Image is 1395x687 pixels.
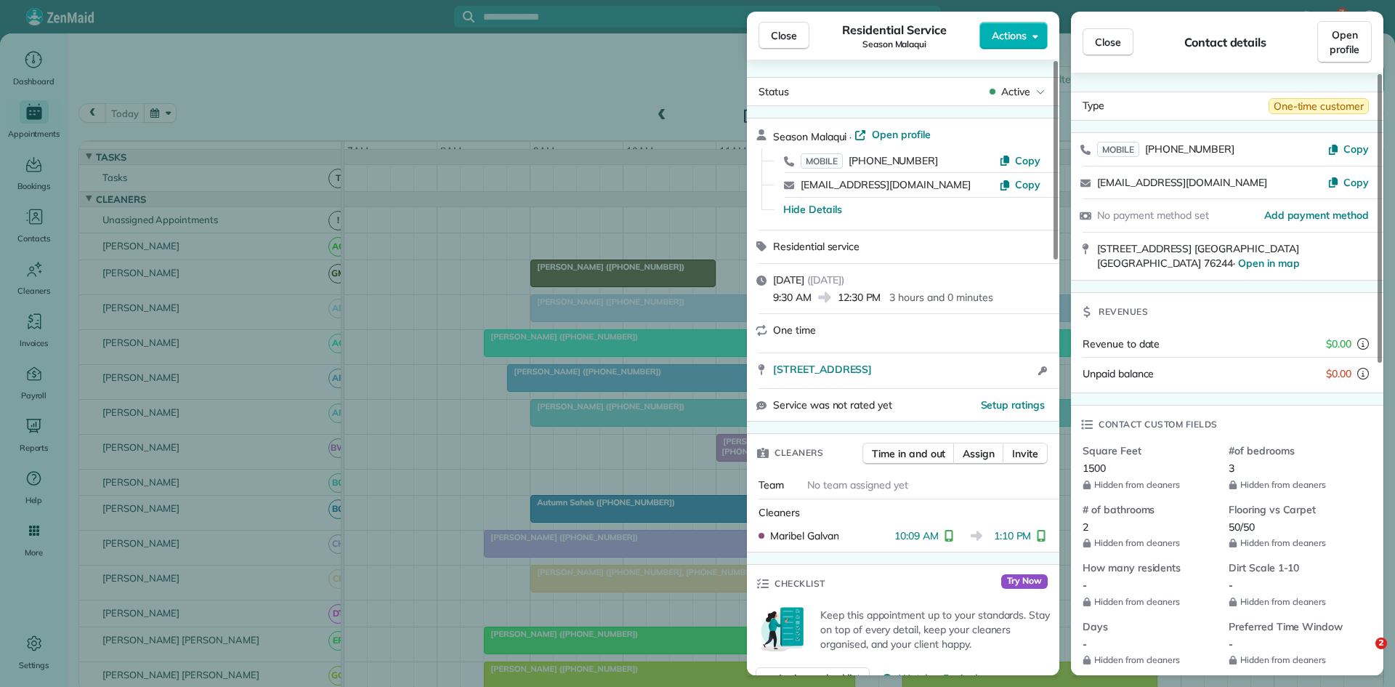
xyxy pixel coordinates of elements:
[872,446,945,461] span: Time in and out
[854,127,931,142] a: Open profile
[846,131,854,142] span: ·
[1083,537,1217,549] span: Hidden from cleaners
[1229,654,1363,666] span: Hidden from cleaners
[1229,561,1363,575] span: Dirt Scale 1-10
[801,178,971,191] a: [EMAIL_ADDRESS][DOMAIN_NAME]
[1229,502,1363,517] span: Flooring vs Carpet
[862,443,955,465] button: Time in and out
[1099,305,1148,319] span: Revenues
[899,671,998,686] span: Watch a 5 min demo
[1083,638,1087,651] span: -
[759,478,784,491] span: Team
[1330,28,1359,57] span: Open profile
[1145,142,1234,156] span: [PHONE_NUMBER]
[773,362,872,377] span: [STREET_ADDRESS]
[992,28,1027,43] span: Actions
[1003,443,1048,465] button: Invite
[773,240,860,253] span: Residential service
[820,608,1051,651] p: Keep this appointment up to your standards. Stay on top of every detail, keep your cleaners organ...
[807,273,844,286] span: ( [DATE] )
[1083,462,1106,475] span: 1500
[1229,596,1363,608] span: Hidden from cleaners
[1229,638,1233,651] span: -
[1184,33,1266,51] span: Contact details
[1229,521,1255,534] span: 50/50
[775,576,825,591] span: Checklist
[1346,638,1380,672] iframe: Intercom live chat
[1083,337,1160,350] span: Revenue to date
[773,398,892,413] span: Service was not rated yet
[1097,209,1209,222] span: No payment method set
[1229,579,1233,592] span: -
[981,398,1046,411] span: Setup ratings
[1095,35,1121,49] span: Close
[801,153,843,169] span: MOBILE
[1326,366,1351,381] span: $0.00
[770,529,838,543] span: Maribel Galvan
[1264,208,1369,222] a: Add payment method
[773,130,846,143] span: Season Malaqui
[1034,362,1051,379] button: Open access information
[759,22,809,49] button: Close
[1097,142,1234,156] a: MOBILE[PHONE_NUMBER]
[1229,537,1363,549] span: Hidden from cleaners
[1083,479,1217,491] span: Hidden from cleaners
[1083,596,1217,608] span: Hidden from cleaners
[1375,638,1387,649] span: 2
[1229,479,1363,491] span: Hidden from cleaners
[775,446,823,460] span: Cleaners
[1317,21,1372,63] a: Open profile
[1083,98,1104,114] span: Type
[889,290,992,305] p: 3 hours and 0 minutes
[1083,502,1217,517] span: # of bathrooms
[1326,337,1351,351] span: $0.00
[981,398,1046,412] button: Setup ratings
[773,290,812,305] span: 9:30 AM
[894,529,939,543] span: 10:09 AM
[1083,28,1133,56] button: Close
[1327,175,1369,190] button: Copy
[1083,366,1154,381] span: Unpaid balance
[849,154,938,167] span: [PHONE_NUMBER]
[1327,142,1369,156] button: Copy
[999,177,1040,192] button: Copy
[773,362,1034,377] a: [STREET_ADDRESS]
[1269,98,1369,114] span: One-time customer
[862,39,926,50] span: Season Malaqui
[872,127,931,142] span: Open profile
[842,21,946,39] span: Residential Service
[1001,574,1048,589] span: Try Now
[1097,142,1139,157] span: MOBILE
[783,202,842,217] button: Hide Details
[759,506,800,519] span: Cleaners
[1083,654,1217,666] span: Hidden from cleaners
[1238,257,1300,270] a: Open in map
[1229,462,1234,475] span: 3
[773,324,816,337] span: One time
[1083,521,1088,534] span: 2
[773,273,804,286] span: [DATE]
[1229,619,1363,634] span: Preferred Time Window
[759,85,789,98] span: Status
[1015,178,1040,191] span: Copy
[953,443,1004,465] button: Assign
[1015,154,1040,167] span: Copy
[771,28,797,43] span: Close
[1097,176,1267,189] a: [EMAIL_ADDRESS][DOMAIN_NAME]
[881,671,998,686] button: Watch a 5 min demo
[963,446,995,461] span: Assign
[777,671,860,686] span: Assign a checklist
[1001,84,1030,99] span: Active
[807,478,908,491] span: No team assigned yet
[801,153,938,168] a: MOBILE[PHONE_NUMBER]
[1229,443,1363,458] span: #of bedrooms
[1097,242,1300,270] span: [STREET_ADDRESS] [GEOGRAPHIC_DATA] [GEOGRAPHIC_DATA] 76244 ·
[1083,579,1087,592] span: -
[1099,417,1218,432] span: Contact custom fields
[838,290,881,305] span: 12:30 PM
[994,529,1032,543] span: 1:10 PM
[1343,142,1369,156] span: Copy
